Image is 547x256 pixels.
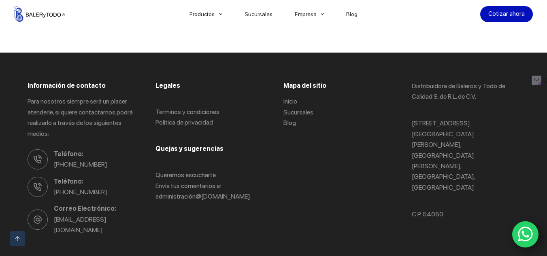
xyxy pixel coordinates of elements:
p: [STREET_ADDRESS] [GEOGRAPHIC_DATA][PERSON_NAME], [GEOGRAPHIC_DATA][PERSON_NAME], [GEOGRAPHIC_DATA... [412,118,519,193]
h3: Mapa del sitio [283,81,391,91]
p: Distribuidora de Baleros y Todo de Calidad S. de R.L. de C.V. [412,81,519,102]
a: Politica de privacidad [155,118,213,126]
span: Teléfono: [54,176,135,187]
a: [PHONE_NUMBER] [54,188,107,196]
a: Ir arriba [10,231,25,246]
a: WhatsApp [512,221,539,248]
a: Inicio [283,97,297,105]
a: Blog [283,119,296,127]
p: C.P. 54050 [412,209,519,220]
p: Queremos escucharte. Envía tus comentarios a: administració n@[DOMAIN_NAME] [155,170,263,202]
a: Sucursales [283,108,313,116]
a: [PHONE_NUMBER] [54,161,107,168]
a: Terminos y condiciones [155,108,219,116]
span: Legales [155,82,180,89]
img: Balerytodo [14,6,65,22]
a: Cotizar ahora [480,6,533,22]
h3: Información de contacto [28,81,135,91]
span: Correo Electrónico: [54,203,135,214]
span: Quejas y sugerencias [155,145,223,152]
a: [EMAIL_ADDRESS][DOMAIN_NAME] [54,216,106,234]
span: Teléfono: [54,149,135,159]
p: Para nosotros siempre será un placer atenderle, si quiere contactarnos podrá realizarlo a través ... [28,96,135,139]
